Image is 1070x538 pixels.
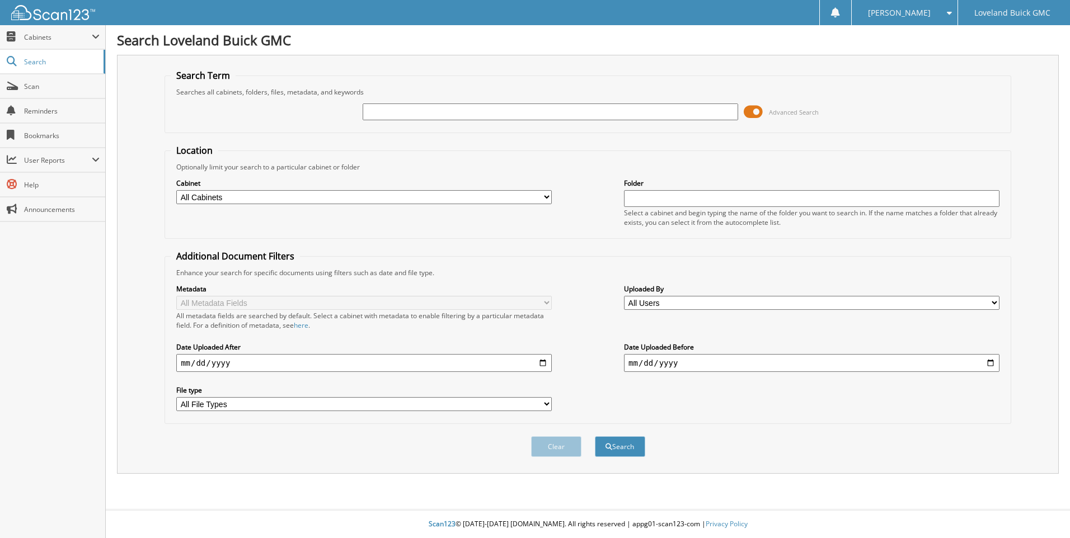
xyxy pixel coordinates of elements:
div: © [DATE]-[DATE] [DOMAIN_NAME]. All rights reserved | appg01-scan123-com | [106,511,1070,538]
span: Loveland Buick GMC [974,10,1050,16]
span: Search [24,57,98,67]
legend: Additional Document Filters [171,250,300,262]
span: Help [24,180,100,190]
span: User Reports [24,155,92,165]
legend: Search Term [171,69,236,82]
div: Searches all cabinets, folders, files, metadata, and keywords [171,87,1005,97]
span: Scan123 [429,519,456,528]
span: Bookmarks [24,131,100,140]
img: scan123-logo-white.svg [11,5,95,20]
label: Uploaded By [624,284,999,294]
span: Announcements [24,205,100,214]
span: Advanced Search [769,108,819,116]
button: Search [595,436,645,457]
input: start [176,354,552,372]
label: File type [176,385,552,395]
label: Folder [624,178,999,188]
label: Date Uploaded Before [624,342,999,352]
a: here [294,320,308,330]
h1: Search Loveland Buick GMC [117,31,1059,49]
span: Scan [24,82,100,91]
button: Clear [531,436,581,457]
label: Cabinet [176,178,552,188]
span: Cabinets [24,32,92,42]
input: end [624,354,999,372]
label: Metadata [176,284,552,294]
a: Privacy Policy [706,519,748,528]
legend: Location [171,144,218,157]
div: Enhance your search for specific documents using filters such as date and file type. [171,268,1005,277]
label: Date Uploaded After [176,342,552,352]
div: Optionally limit your search to a particular cabinet or folder [171,162,1005,172]
div: Select a cabinet and begin typing the name of the folder you want to search in. If the name match... [624,208,999,227]
div: All metadata fields are searched by default. Select a cabinet with metadata to enable filtering b... [176,311,552,330]
span: Reminders [24,106,100,116]
span: [PERSON_NAME] [868,10,931,16]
